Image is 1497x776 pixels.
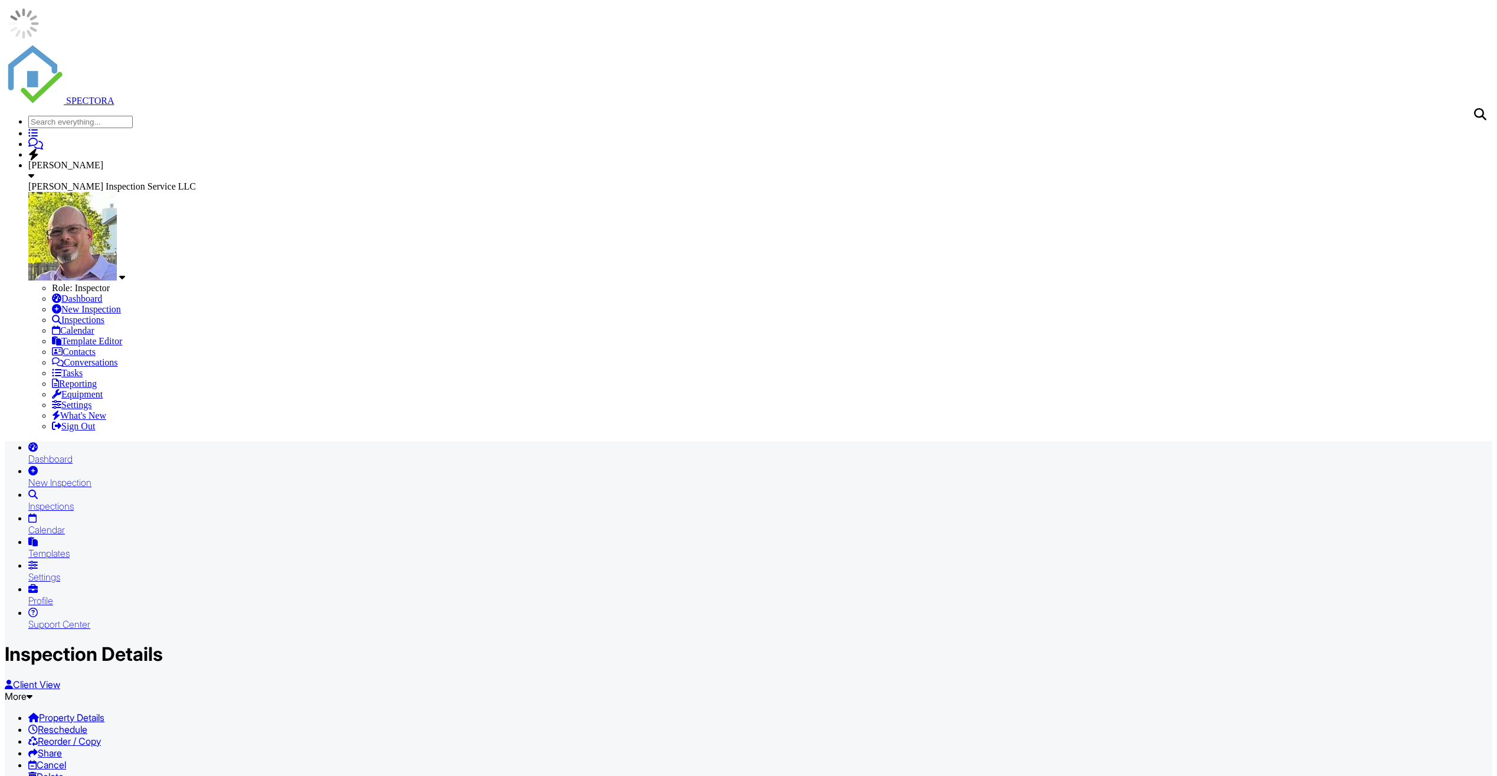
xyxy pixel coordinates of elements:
[28,607,1492,630] a: Support Center
[52,389,103,399] a: Equipment
[52,283,110,293] span: Role: Inspector
[28,618,1492,630] div: Support Center
[66,96,114,106] span: SPECTORA
[28,536,1492,559] a: Templates
[28,477,1492,488] div: New Inspection
[28,712,104,723] a: Property Details
[28,723,87,735] a: Reschedule
[52,357,118,367] a: Conversations
[52,379,97,389] a: Reporting
[52,294,102,304] a: Dashboard
[28,441,1492,465] a: Dashboard
[28,747,62,759] a: Share
[28,524,1492,536] div: Calendar
[52,315,104,325] a: Inspections
[52,400,92,410] a: Settings
[28,500,1492,512] div: Inspections
[28,160,1492,171] div: [PERSON_NAME]
[28,595,1492,607] div: Profile
[28,547,1492,559] div: Templates
[52,336,122,346] a: Template Editor
[5,45,64,104] img: The Best Home Inspection Software - Spectora
[28,759,66,771] a: Cancel
[28,735,101,747] a: Reorder / Copy
[28,571,1492,583] div: Settings
[28,465,1492,488] a: New Inspection
[52,325,94,335] a: Calendar
[5,643,1492,666] h1: Inspection Details
[5,96,114,106] a: SPECTORA
[52,347,96,357] a: Contacts
[28,488,1492,512] a: Inspections
[28,453,1492,465] div: Dashboard
[52,304,121,314] a: New Inspection
[28,512,1492,536] a: Calendar
[28,559,1492,583] a: Settings
[28,116,133,128] input: Search everything...
[5,679,1492,690] a: Client View
[28,583,1492,607] a: Profile
[52,410,106,420] a: What's New
[28,181,1492,192] div: Bain Inspection Service LLC
[5,5,42,43] img: loading-93afd81d04378562ca97960a6d0abf470c8f8241ccf6a1b4da771bf876922d1b.gif
[52,421,95,431] a: Sign Out
[5,690,1492,702] div: More
[52,368,83,378] a: Tasks
[28,192,117,281] img: kanakprofile_image0.jpg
